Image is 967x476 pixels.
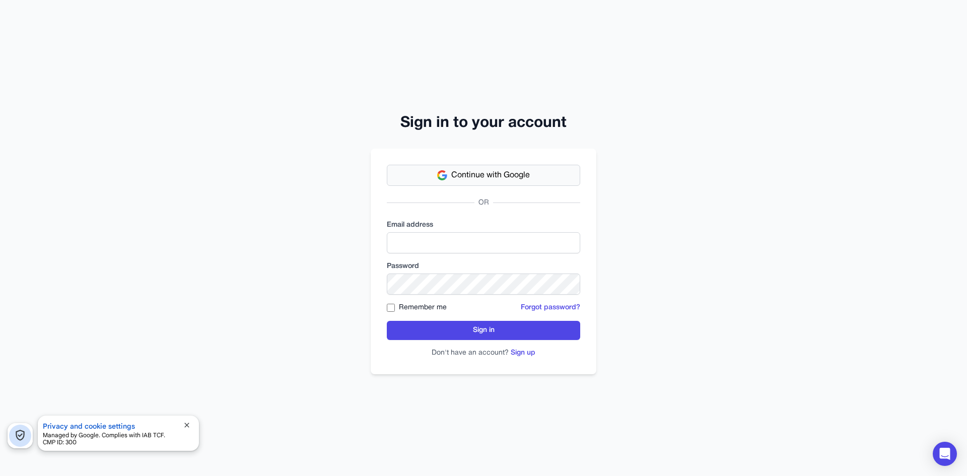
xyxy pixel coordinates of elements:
button: Sign up [511,348,535,358]
label: Email address [387,220,580,230]
div: Open Intercom Messenger [933,442,957,466]
span: OR [474,198,493,208]
h2: Sign in to your account [371,114,596,132]
button: Sign in [387,321,580,340]
span: Continue with Google [451,169,530,181]
button: Forgot password? [521,303,580,313]
p: Don't have an account? [387,348,580,358]
img: Google [437,170,447,180]
button: Continue with Google [387,165,580,186]
label: Remember me [399,303,447,313]
label: Password [387,261,580,271]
